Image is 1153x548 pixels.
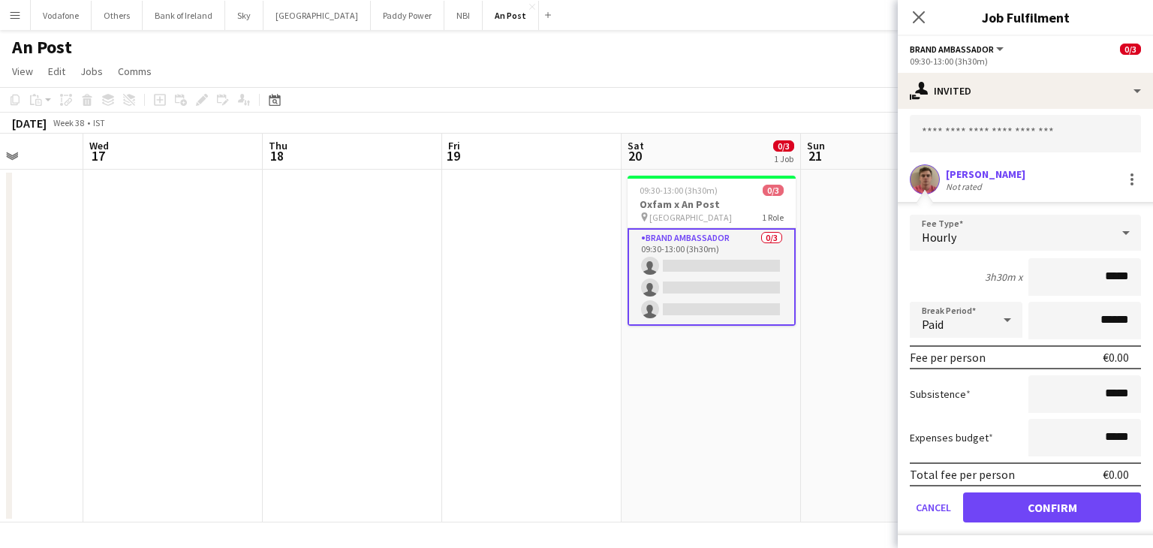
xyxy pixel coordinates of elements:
[628,139,644,152] span: Sat
[93,117,105,128] div: IST
[483,1,539,30] button: An Post
[910,56,1141,67] div: 09:30-13:00 (3h30m)
[910,467,1015,482] div: Total fee per person
[225,1,263,30] button: Sky
[763,185,784,196] span: 0/3
[74,62,109,81] a: Jobs
[48,65,65,78] span: Edit
[805,147,825,164] span: 21
[628,176,796,326] app-job-card: 09:30-13:00 (3h30m)0/3Oxfam x An Post [GEOGRAPHIC_DATA]1 RoleBrand Ambassador0/309:30-13:00 (3h30m)
[12,65,33,78] span: View
[444,1,483,30] button: NBI
[946,167,1025,181] div: [PERSON_NAME]
[269,139,287,152] span: Thu
[640,185,718,196] span: 09:30-13:00 (3h30m)
[118,65,152,78] span: Comms
[910,350,986,365] div: Fee per person
[910,387,971,401] label: Subsistence
[87,147,109,164] span: 17
[89,139,109,152] span: Wed
[762,212,784,223] span: 1 Role
[266,147,287,164] span: 18
[92,1,143,30] button: Others
[263,1,371,30] button: [GEOGRAPHIC_DATA]
[143,1,225,30] button: Bank of Ireland
[42,62,71,81] a: Edit
[649,212,732,223] span: [GEOGRAPHIC_DATA]
[80,65,103,78] span: Jobs
[774,153,793,164] div: 1 Job
[910,492,957,522] button: Cancel
[112,62,158,81] a: Comms
[448,139,460,152] span: Fri
[773,140,794,152] span: 0/3
[371,1,444,30] button: Paddy Power
[910,431,993,444] label: Expenses budget
[628,228,796,326] app-card-role: Brand Ambassador0/309:30-13:00 (3h30m)
[50,117,87,128] span: Week 38
[807,139,825,152] span: Sun
[1103,350,1129,365] div: €0.00
[898,8,1153,27] h3: Job Fulfilment
[922,230,956,245] span: Hourly
[910,44,1006,55] button: Brand Ambassador
[910,44,994,55] span: Brand Ambassador
[1120,44,1141,55] span: 0/3
[12,116,47,131] div: [DATE]
[922,317,944,332] span: Paid
[898,73,1153,109] div: Invited
[6,62,39,81] a: View
[628,197,796,211] h3: Oxfam x An Post
[12,36,72,59] h1: An Post
[946,181,985,192] div: Not rated
[1103,467,1129,482] div: €0.00
[985,270,1022,284] div: 3h30m x
[446,147,460,164] span: 19
[625,147,644,164] span: 20
[31,1,92,30] button: Vodafone
[963,492,1141,522] button: Confirm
